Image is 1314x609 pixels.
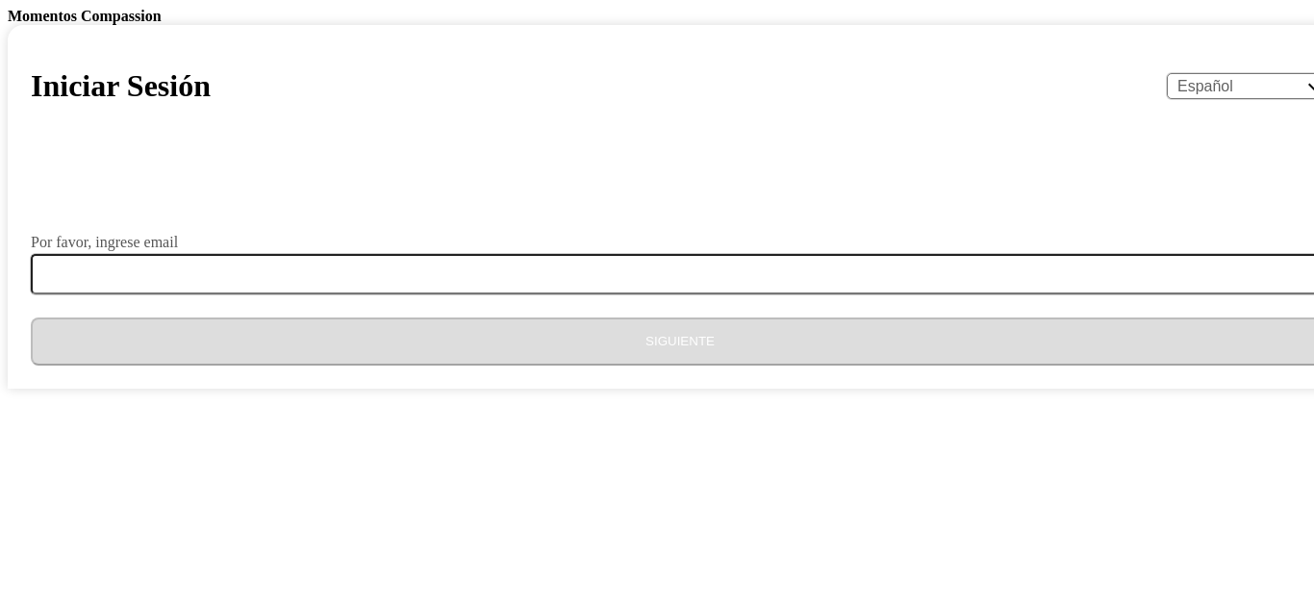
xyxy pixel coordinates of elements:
[31,68,211,104] h1: Iniciar Sesión
[31,235,178,250] label: Por favor, ingrese email
[8,8,162,24] b: Momentos Compassion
